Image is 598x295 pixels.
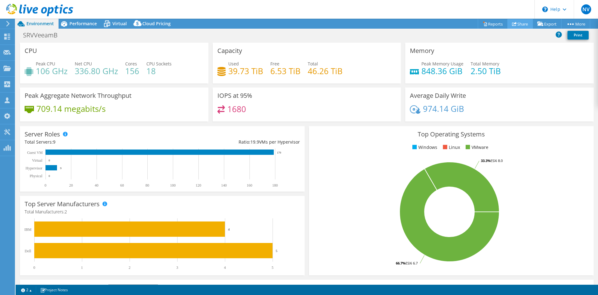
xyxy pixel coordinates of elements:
[69,21,97,26] span: Performance
[410,92,466,99] h3: Average Daily Write
[129,265,131,270] text: 2
[270,68,301,74] h4: 6.53 TiB
[69,183,73,188] text: 20
[221,183,227,188] text: 140
[228,227,230,231] text: 4
[533,19,562,29] a: Export
[75,61,92,67] span: Net CPU
[36,105,106,112] h4: 709.14 megabits/s
[30,174,42,178] text: Physical
[421,68,463,74] h4: 848.36 GiB
[217,47,242,54] h3: Capacity
[270,61,279,67] span: Free
[396,261,406,265] tspan: 66.7%
[441,144,460,151] li: Linux
[25,92,131,99] h3: Peak Aggregate Network Throughput
[36,68,68,74] h4: 106 GHz
[36,61,55,67] span: Peak CPU
[53,139,55,145] span: 9
[542,7,548,12] svg: \n
[60,167,62,170] text: 9
[112,21,127,26] span: Virtual
[146,68,172,74] h4: 18
[81,265,83,270] text: 1
[45,183,46,188] text: 0
[142,21,171,26] span: Cloud Pricing
[308,61,318,67] span: Total
[162,139,300,145] div: Ratio: VMs per Hypervisor
[24,227,31,232] text: IBM
[125,61,137,67] span: Cores
[217,92,252,99] h3: IOPS at 95%
[26,21,54,26] span: Environment
[224,265,226,270] text: 4
[541,284,565,291] li: Latency
[25,47,37,54] h3: CPU
[75,68,118,74] h4: 336.80 GHz
[146,61,172,67] span: CPU Sockets
[25,201,100,207] h3: Top Server Manufacturers
[95,183,98,188] text: 40
[481,158,491,163] tspan: 33.3%
[49,174,50,178] text: 0
[250,139,259,145] span: 19.9
[466,284,482,291] li: CPU
[486,284,537,291] li: Network Throughput
[507,19,533,29] a: Share
[464,144,488,151] li: VMware
[125,68,139,74] h4: 156
[20,32,67,39] h1: SRVVeeamB
[471,61,499,67] span: Total Memory
[170,183,176,188] text: 100
[272,265,273,270] text: 5
[25,249,31,253] text: Dell
[176,265,178,270] text: 3
[247,183,252,188] text: 160
[25,208,300,215] h4: Total Manufacturers:
[308,68,343,74] h4: 46.26 TiB
[569,284,586,291] li: IOPS
[567,31,589,40] a: Print
[36,286,72,294] a: Project Notes
[145,183,149,188] text: 80
[478,19,508,29] a: Reports
[33,265,35,270] text: 0
[227,106,246,112] h4: 1680
[314,131,589,138] h3: Top Operating Systems
[406,261,418,265] tspan: ESXi 6.7
[228,61,239,67] span: Used
[411,144,437,151] li: Windows
[228,68,263,74] h4: 39.73 TiB
[438,284,462,291] li: Memory
[410,47,434,54] h3: Memory
[561,19,590,29] a: More
[471,68,501,74] h4: 2.50 TiB
[423,105,464,112] h4: 974.14 GiB
[581,4,591,14] span: NV
[49,159,50,162] text: 0
[32,158,43,163] text: Virtual
[491,158,503,163] tspan: ESXi 8.0
[27,150,43,155] text: Guest VM
[272,183,278,188] text: 180
[277,151,281,154] text: 179
[26,166,42,170] text: Hypervisor
[17,286,36,294] a: 2
[276,249,278,253] text: 5
[25,131,60,138] h3: Server Roles
[120,183,124,188] text: 60
[196,183,201,188] text: 120
[25,139,162,145] div: Total Servers:
[64,209,67,215] span: 2
[421,61,463,67] span: Peak Memory Usage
